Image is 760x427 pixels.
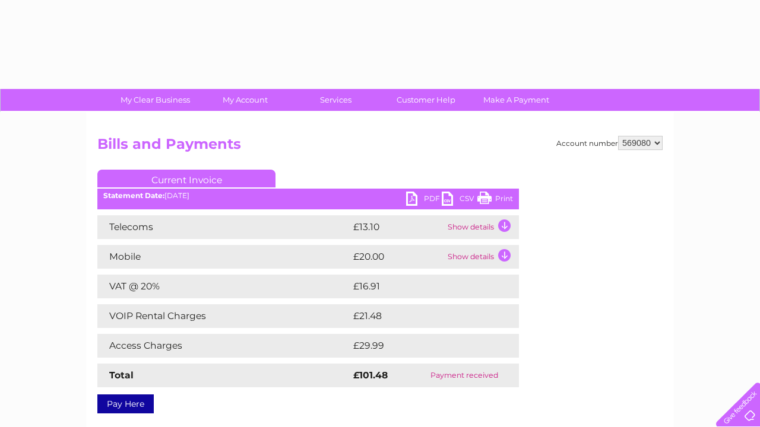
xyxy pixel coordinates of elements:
[97,136,663,158] h2: Bills and Payments
[406,192,442,209] a: PDF
[97,275,350,298] td: VAT @ 20%
[350,275,493,298] td: £16.91
[377,89,475,111] a: Customer Help
[410,364,519,387] td: Payment received
[97,304,350,328] td: VOIP Rental Charges
[350,304,494,328] td: £21.48
[97,394,154,413] a: Pay Here
[556,136,663,150] div: Account number
[97,192,519,200] div: [DATE]
[103,191,164,200] b: Statement Date:
[106,89,204,111] a: My Clear Business
[197,89,294,111] a: My Account
[467,89,565,111] a: Make A Payment
[97,215,350,239] td: Telecoms
[353,369,388,381] strong: £101.48
[350,215,445,239] td: £13.10
[477,192,513,209] a: Print
[350,334,496,358] td: £29.99
[445,245,519,269] td: Show details
[445,215,519,239] td: Show details
[442,192,477,209] a: CSV
[97,245,350,269] td: Mobile
[350,245,445,269] td: £20.00
[109,369,134,381] strong: Total
[97,170,275,187] a: Current Invoice
[287,89,385,111] a: Services
[97,334,350,358] td: Access Charges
